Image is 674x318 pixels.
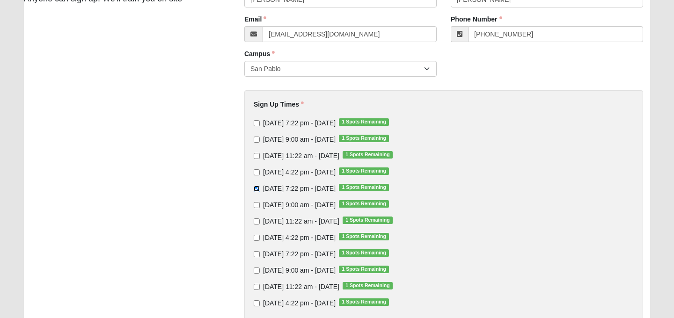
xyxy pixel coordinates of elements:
span: 1 Spots Remaining [339,167,389,175]
span: [DATE] 9:00 am - [DATE] [263,201,336,209]
span: 1 Spots Remaining [339,249,389,257]
span: [DATE] 7:22 pm - [DATE] [263,250,336,258]
input: [DATE] 11:22 am - [DATE]1 Spots Remaining [254,218,260,224]
span: 1 Spots Remaining [343,282,393,289]
span: [DATE] 4:22 pm - [DATE] [263,168,336,176]
input: [DATE] 4:22 pm - [DATE]1 Spots Remaining [254,300,260,306]
input: [DATE] 9:00 am - [DATE]1 Spots Remaining [254,202,260,208]
label: Phone Number [451,14,502,24]
span: 1 Spots Remaining [339,118,389,126]
span: 1 Spots Remaining [339,135,389,142]
span: [DATE] 7:22 pm - [DATE] [263,185,336,192]
span: 1 Spots Remaining [339,298,389,306]
label: Campus [244,49,275,58]
input: [DATE] 4:22 pm - [DATE]1 Spots Remaining [254,169,260,175]
input: [DATE] 11:22 am - [DATE]1 Spots Remaining [254,153,260,159]
span: [DATE] 9:00 am - [DATE] [263,136,336,143]
input: [DATE] 9:00 am - [DATE]1 Spots Remaining [254,267,260,274]
input: [DATE] 7:22 pm - [DATE]1 Spots Remaining [254,186,260,192]
input: [DATE] 7:22 pm - [DATE]1 Spots Remaining [254,251,260,257]
span: [DATE] 9:00 am - [DATE] [263,267,336,274]
span: 1 Spots Remaining [343,217,393,224]
span: [DATE] 11:22 am - [DATE] [263,283,339,290]
span: [DATE] 4:22 pm - [DATE] [263,234,336,241]
span: [DATE] 7:22 pm - [DATE] [263,119,336,127]
span: [DATE] 4:22 pm - [DATE] [263,299,336,307]
span: 1 Spots Remaining [339,200,389,208]
span: 1 Spots Remaining [343,151,393,159]
span: [DATE] 11:22 am - [DATE] [263,152,339,159]
input: [DATE] 9:00 am - [DATE]1 Spots Remaining [254,137,260,143]
input: [DATE] 4:22 pm - [DATE]1 Spots Remaining [254,235,260,241]
input: [DATE] 7:22 pm - [DATE]1 Spots Remaining [254,120,260,126]
label: Email [244,14,266,24]
span: 1 Spots Remaining [339,233,389,240]
span: 1 Spots Remaining [339,266,389,273]
span: 1 Spots Remaining [339,184,389,191]
input: [DATE] 11:22 am - [DATE]1 Spots Remaining [254,284,260,290]
label: Sign Up Times [254,100,304,109]
span: [DATE] 11:22 am - [DATE] [263,217,339,225]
